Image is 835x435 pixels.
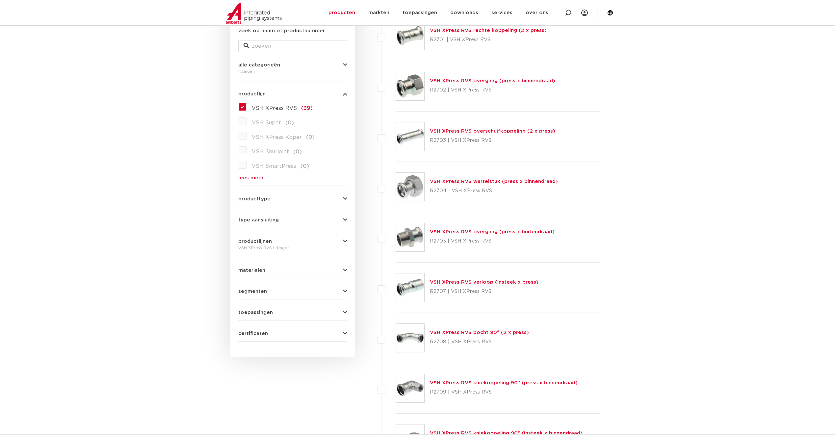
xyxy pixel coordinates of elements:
a: VSH XPress RVS rechte koppeling (2 x press) [430,28,547,33]
p: R2709 | VSH XPress RVS [430,387,578,397]
p: R2708 | VSH XPress RVS [430,337,529,347]
span: certificaten [238,331,268,336]
p: R2707 | VSH XPress RVS [430,286,538,297]
span: materialen [238,268,265,273]
a: VSH XPress RVS overschuifkoppeling (2 x press) [430,129,555,134]
button: alle categorieën [238,63,347,67]
button: materialen [238,268,347,273]
span: segmenten [238,289,267,294]
img: Thumbnail for VSH XPress RVS bocht 90° (2 x press) [396,324,424,352]
img: Thumbnail for VSH XPress RVS verloop (insteek x press) [396,273,424,302]
img: Thumbnail for VSH XPress RVS wartelstuk (press x binnendraad) [396,173,424,201]
img: Thumbnail for VSH XPress RVS overschuifkoppeling (2 x press) [396,122,424,151]
img: Thumbnail for VSH XPress RVS rechte koppeling (2 x press) [396,22,424,50]
button: certificaten [238,331,347,336]
a: VSH XPress RVS verloop (insteek x press) [430,280,538,285]
span: VSH SmartPress [252,164,296,169]
span: productlijnen [238,239,272,244]
img: Thumbnail for VSH XPress RVS overgang (press x buitendraad) [396,223,424,251]
span: (0) [306,135,315,140]
span: (39) [301,106,313,111]
span: (0) [293,149,302,154]
button: type aansluiting [238,217,347,222]
a: VSH XPress RVS bocht 90° (2 x press) [430,330,529,335]
a: VSH XPress RVS overgang (press x binnendraad) [430,78,555,83]
a: VSH XPress RVS wartelstuk (press x binnendraad) [430,179,558,184]
div: VSH XPress RVS fittingen [238,244,347,252]
button: productlijn [238,91,347,96]
button: producttype [238,196,347,201]
button: segmenten [238,289,347,294]
span: (0) [285,120,294,125]
a: VSH XPress RVS kniekoppeling 90° (press x binnendraad) [430,380,578,385]
p: R2705 | VSH XPress RVS [430,236,555,246]
button: productlijnen [238,239,347,244]
span: VSH XPress Koper [252,135,302,140]
span: VSH Shurjoint [252,149,289,154]
span: productlijn [238,91,266,96]
img: Thumbnail for VSH XPress RVS overgang (press x binnendraad) [396,72,424,100]
span: alle categorieën [238,63,280,67]
input: zoeken [238,40,347,52]
label: zoek op naam of productnummer [238,27,325,35]
span: (0) [300,164,309,169]
span: type aansluiting [238,217,279,222]
p: R2704 | VSH XPress RVS [430,186,558,196]
a: lees meer [238,175,347,180]
p: R2703 | VSH XPress RVS [430,135,555,146]
p: R2701 | VSH XPress RVS [430,35,547,45]
span: VSH Super [252,120,281,125]
img: Thumbnail for VSH XPress RVS kniekoppeling 90° (press x binnendraad) [396,374,424,402]
span: VSH XPress RVS [252,106,297,111]
button: toepassingen [238,310,347,315]
div: fittingen [238,67,347,75]
a: VSH XPress RVS overgang (press x buitendraad) [430,229,555,234]
p: R2702 | VSH XPress RVS [430,85,555,95]
span: producttype [238,196,271,201]
span: toepassingen [238,310,273,315]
